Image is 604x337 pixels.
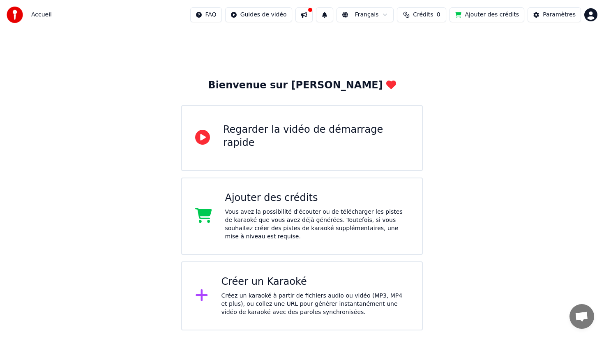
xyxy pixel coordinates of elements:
span: 0 [437,11,440,19]
button: Crédits0 [397,7,446,22]
div: Open chat [569,304,594,329]
div: Ajouter des crédits [225,192,409,205]
div: Paramètres [543,11,576,19]
button: Ajouter des crédits [450,7,524,22]
div: Regarder la vidéo de démarrage rapide [223,123,409,150]
span: Accueil [31,11,52,19]
button: Guides de vidéo [225,7,292,22]
span: Crédits [413,11,433,19]
button: FAQ [190,7,222,22]
div: Vous avez la possibilité d'écouter ou de télécharger les pistes de karaoké que vous avez déjà gén... [225,208,409,241]
div: Bienvenue sur [PERSON_NAME] [208,79,396,92]
button: Paramètres [528,7,581,22]
div: Créez un karaoké à partir de fichiers audio ou vidéo (MP3, MP4 et plus), ou collez une URL pour g... [221,292,409,316]
nav: breadcrumb [31,11,52,19]
div: Créer un Karaoké [221,275,409,289]
img: youka [7,7,23,23]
